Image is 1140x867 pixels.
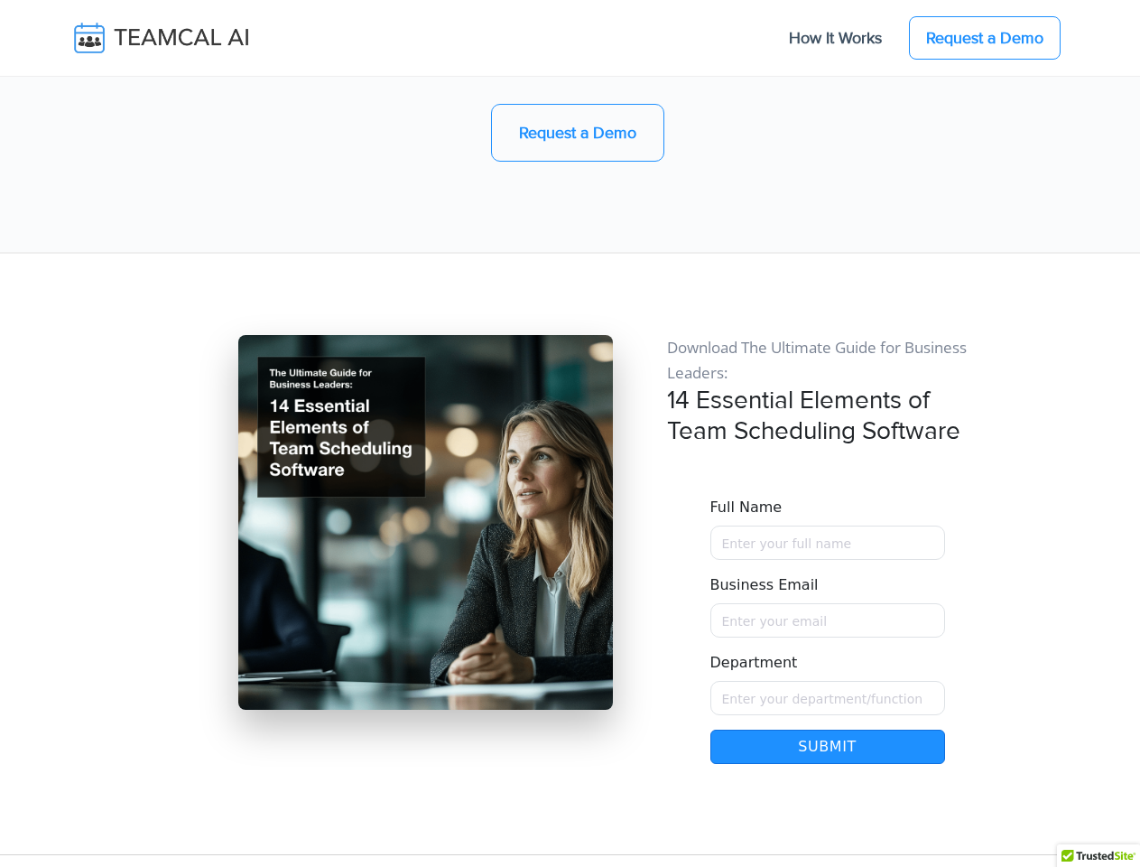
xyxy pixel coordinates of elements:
label: Department [710,652,798,674]
a: Request a Demo [909,16,1061,60]
a: Request a Demo [491,104,664,162]
img: pic [238,335,613,710]
button: Submit [710,730,945,764]
label: Full Name [710,497,783,518]
input: Enter your email [710,603,945,638]
a: How It Works [771,19,900,57]
h3: 14 Essential Elements of Team Scheduling Software [667,386,988,489]
input: Enter your department/function [710,681,945,715]
label: Business Email [710,574,819,596]
input: Name must only contain letters and spaces [710,526,945,560]
p: Download The Ultimate Guide for Business Leaders: [667,335,988,386]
